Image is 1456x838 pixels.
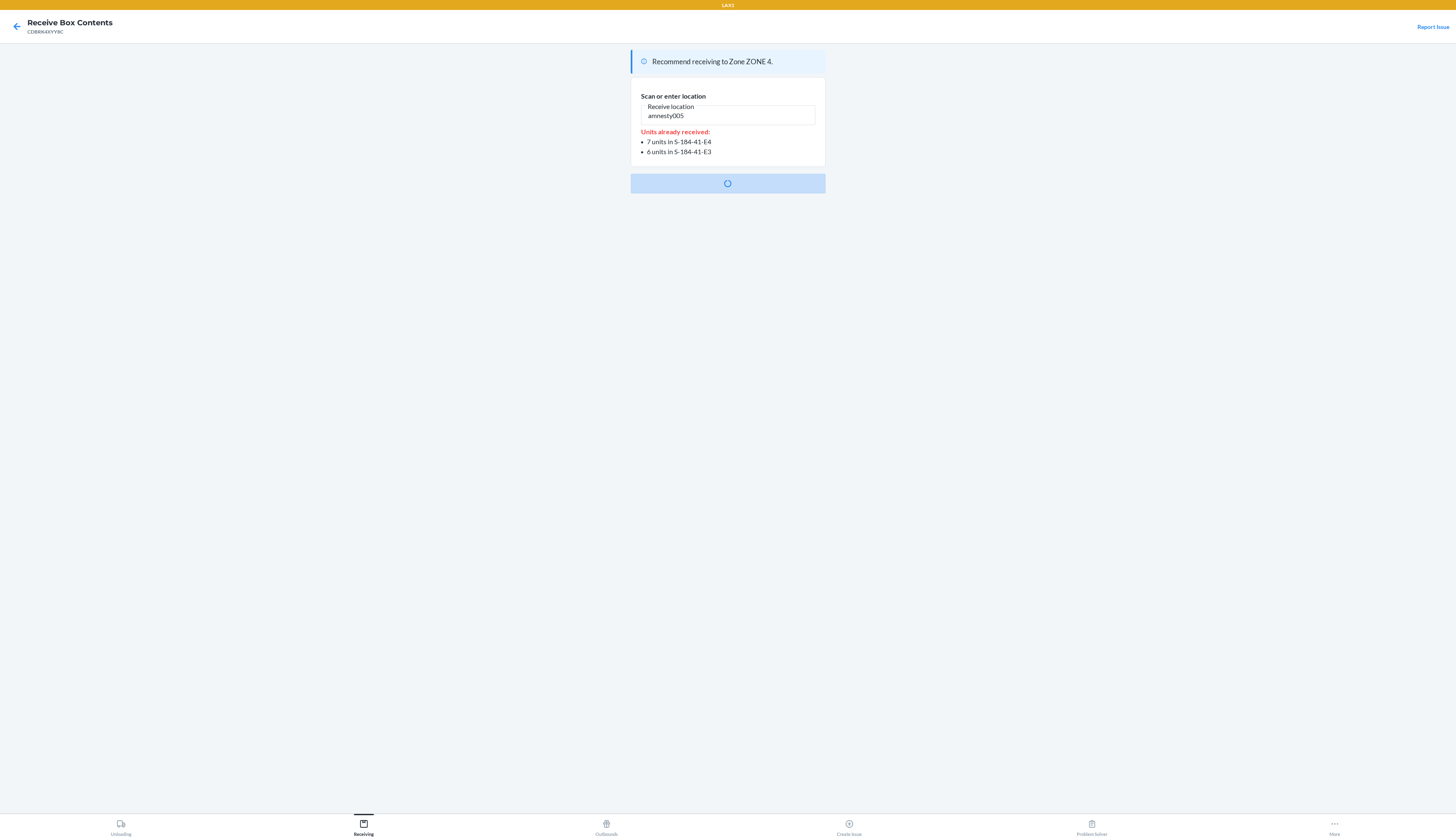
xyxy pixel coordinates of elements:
[27,17,113,28] h4: Receive Box Contents
[641,127,815,137] p: Units already received:
[646,102,695,111] span: Receive location
[641,105,815,125] input: Receive location
[485,814,728,837] button: Outbounds
[641,92,706,100] span: Scan or enter location
[111,816,132,837] div: Unloading
[1329,816,1340,837] div: More
[595,816,618,837] div: Outbounds
[647,138,711,145] span: 7 units in S-184-41-E4
[1213,814,1456,837] button: More
[631,174,826,194] button: Confirm receive
[971,814,1213,837] button: Problem Solver
[837,816,862,837] div: Create Issue
[728,814,971,837] button: Create Issue
[652,57,773,66] span: Recommend receiving to Zone ZONE 4.
[722,2,734,9] p: LAX1
[27,28,113,36] div: CDBRK4XYY8C
[647,148,711,155] span: 6 units in S-184-41-E3
[354,816,374,837] div: Receiving
[1417,23,1449,30] a: Report Issue
[243,814,485,837] button: Receiving
[1077,816,1107,837] div: Problem Solver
